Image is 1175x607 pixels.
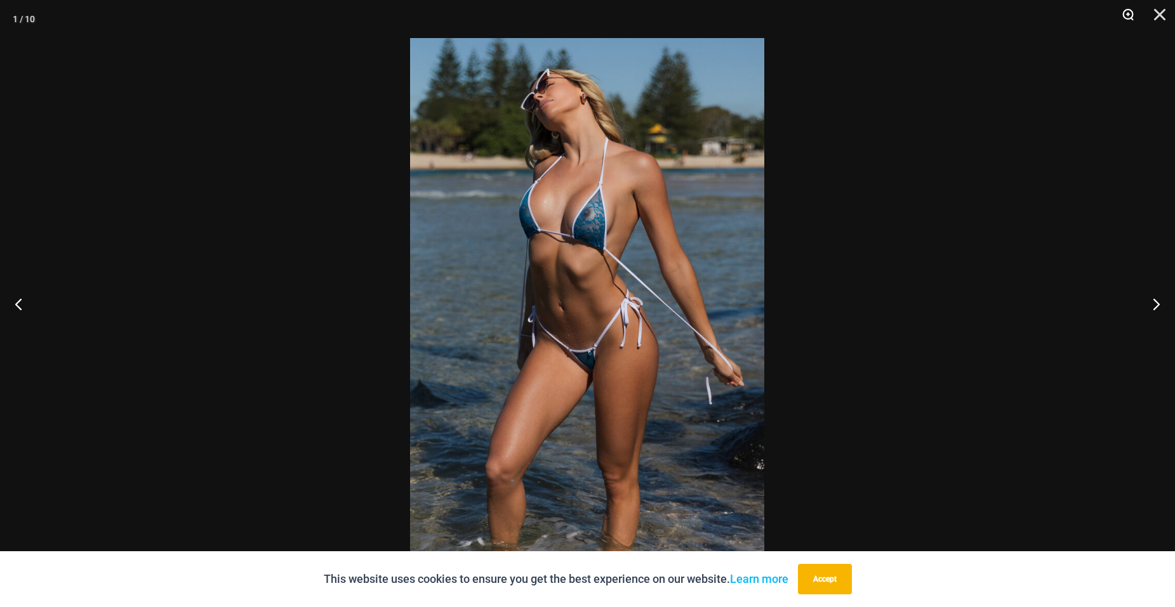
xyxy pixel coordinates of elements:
[410,38,764,569] img: Waves Breaking Ocean 312 Top 456 Bottom 08
[798,564,852,594] button: Accept
[324,570,788,589] p: This website uses cookies to ensure you get the best experience on our website.
[13,10,35,29] div: 1 / 10
[730,572,788,585] a: Learn more
[1127,272,1175,336] button: Next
